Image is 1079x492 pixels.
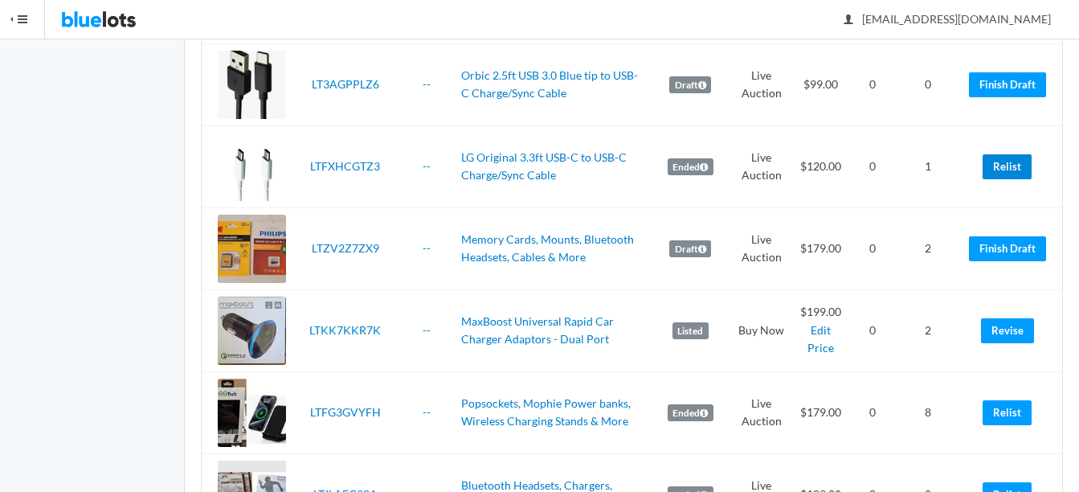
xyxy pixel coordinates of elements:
[668,404,713,422] label: Ended
[668,158,713,176] label: Ended
[851,371,894,453] td: 0
[461,396,631,428] a: Popsockets, Mophie Power banks, Wireless Charging Stands & More
[981,318,1034,343] a: Revise
[461,232,634,264] a: Memory Cards, Mounts, Bluetooth Headsets, Cables & More
[844,12,1051,26] span: [EMAIL_ADDRESS][DOMAIN_NAME]
[894,43,963,125] td: 0
[894,371,963,453] td: 8
[791,43,851,125] td: $99.00
[732,371,791,453] td: Live Auction
[894,207,963,289] td: 2
[969,72,1046,97] a: Finish Draft
[461,150,627,182] a: LG Original 3.3ft USB-C to USB-C Charge/Sync Cable
[461,68,638,100] a: Orbic 2.5ft USB 3.0 Blue tip to USB-C Charge/Sync Cable
[791,289,851,371] td: $199.00
[983,154,1032,179] a: Relist
[423,405,431,419] a: --
[791,207,851,289] td: $179.00
[312,241,379,255] a: LTZV2Z7ZX9
[732,43,791,125] td: Live Auction
[461,314,614,346] a: MaxBoost Universal Rapid Car Charger Adaptors - Dual Port
[894,289,963,371] td: 2
[423,77,431,91] a: --
[732,289,791,371] td: Buy Now
[851,125,894,207] td: 0
[851,43,894,125] td: 0
[969,236,1046,261] a: Finish Draft
[309,323,381,337] a: LTKK7KKR7K
[791,125,851,207] td: $120.00
[310,159,380,173] a: LTFXHCGTZ3
[807,323,834,355] a: Edit Price
[669,76,711,94] label: Draft
[894,125,963,207] td: 1
[983,400,1032,425] a: Relist
[851,289,894,371] td: 0
[423,159,431,173] a: --
[312,77,379,91] a: LT3AGPPLZ6
[840,13,856,28] ion-icon: person
[423,323,431,337] a: --
[732,207,791,289] td: Live Auction
[851,207,894,289] td: 0
[310,405,381,419] a: LTFG3GVYFH
[423,241,431,255] a: --
[791,371,851,453] td: $179.00
[672,322,709,340] label: Listed
[732,125,791,207] td: Live Auction
[669,240,711,258] label: Draft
